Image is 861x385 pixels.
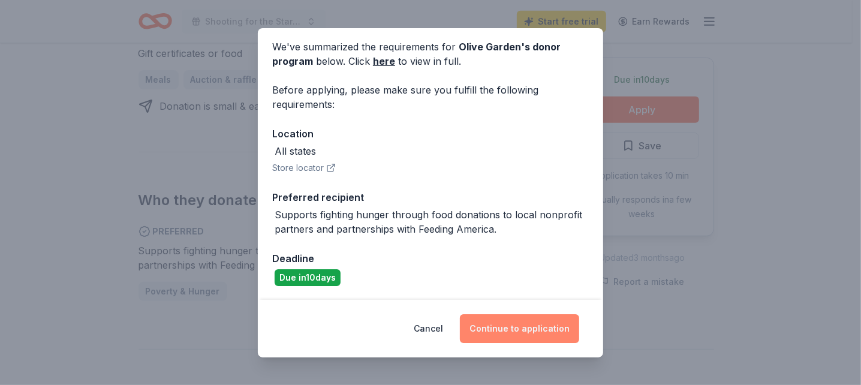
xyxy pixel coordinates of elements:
[272,161,336,175] button: Store locator
[272,40,589,68] div: We've summarized the requirements for below. Click to view in full.
[275,144,316,158] div: All states
[373,54,395,68] a: here
[272,251,589,266] div: Deadline
[414,314,443,343] button: Cancel
[275,207,589,236] div: Supports fighting hunger through food donations to local nonprofit partners and partnerships with...
[460,314,579,343] button: Continue to application
[272,190,589,205] div: Preferred recipient
[275,269,341,286] div: Due in 10 days
[272,83,589,112] div: Before applying, please make sure you fulfill the following requirements:
[272,126,589,142] div: Location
